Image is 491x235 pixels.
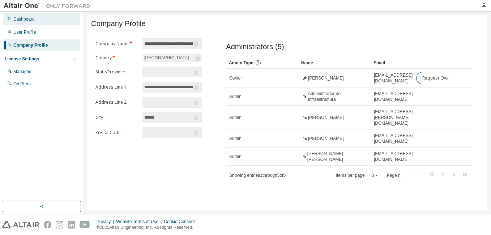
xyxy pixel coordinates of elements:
span: Company Profile [91,20,146,28]
span: Page n. [387,171,421,180]
span: [PERSON_NAME] [308,75,344,81]
span: Admin [229,154,242,159]
div: [GEOGRAPHIC_DATA] [143,54,190,62]
div: Managed [13,69,31,74]
label: Postal Code [95,130,138,136]
button: Request Owner Change [416,72,477,84]
span: [EMAIL_ADDRESS][DOMAIN_NAME] [374,72,413,84]
label: Address Line 2 [95,99,138,105]
label: Address Line 1 [95,84,138,90]
img: linkedin.svg [68,221,75,228]
div: Cookie Consent [164,219,199,225]
div: License Settings [5,56,39,62]
label: Company Name [95,41,138,47]
label: City [95,115,138,120]
span: Administrador de Infraestructura [308,91,367,102]
img: altair_logo.svg [2,221,39,228]
div: Company Profile [13,42,48,48]
div: Name [301,57,368,69]
span: Owner [229,75,242,81]
label: Country [95,55,138,61]
span: [PERSON_NAME] [308,115,344,120]
div: [GEOGRAPHIC_DATA] [142,54,202,62]
span: Admin [229,136,242,141]
span: Items per page [336,171,380,180]
label: State/Province [95,69,138,75]
img: instagram.svg [56,221,63,228]
span: Administrators (5) [226,43,284,51]
div: Email [373,57,410,69]
p: © 2025 Altair Engineering, Inc. All Rights Reserved. [97,225,199,231]
div: Website Terms of Use [116,219,164,225]
span: Admin Type [229,60,253,65]
button: 10 [369,172,379,178]
span: [EMAIL_ADDRESS][DOMAIN_NAME] [374,133,413,144]
div: Dashboard [13,16,35,22]
div: Privacy [97,219,116,225]
span: Admin [229,115,242,120]
div: On Prem [13,81,31,87]
span: [PERSON_NAME] [PERSON_NAME] [307,151,367,162]
span: [EMAIL_ADDRESS][DOMAIN_NAME] [374,91,413,102]
img: facebook.svg [44,221,51,228]
span: Showing entries 1 through 5 of 5 [229,173,286,178]
span: [EMAIL_ADDRESS][DOMAIN_NAME] [374,151,413,162]
div: User Profile [13,29,36,35]
span: Admin [229,94,242,99]
img: youtube.svg [80,221,90,228]
img: Altair One [4,2,94,9]
span: [PERSON_NAME] [308,136,344,141]
span: [EMAIL_ADDRESS][PERSON_NAME][DOMAIN_NAME] [374,109,413,126]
